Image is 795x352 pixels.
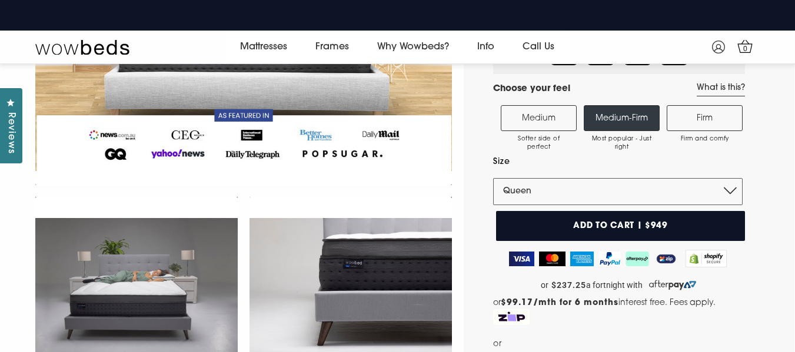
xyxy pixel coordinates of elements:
span: a fortnight with [586,280,643,290]
img: Shopify secure badge [686,250,727,267]
span: Reviews [3,112,18,154]
a: Call Us [508,31,568,63]
span: or [541,280,548,290]
a: Mattresses [226,31,301,63]
span: Most popular - Just right [590,135,653,152]
img: Zip Logo [493,309,530,326]
span: 0 [740,43,751,55]
label: Medium [501,105,577,131]
img: Wow Beds Logo [35,39,129,55]
span: Softer side of perfect [507,135,570,152]
h4: Choose your feel [493,83,570,96]
strong: $237.25 [551,280,586,290]
img: AfterPay Logo [626,252,649,266]
span: or [493,337,502,351]
button: Add to cart | $949 [496,211,745,241]
a: Frames [301,31,363,63]
strong: $99.17/mth for 6 months [501,299,618,307]
a: What is this? [697,83,745,96]
a: Info [463,31,508,63]
span: Firm and comfy [673,135,736,143]
img: Visa Logo [509,252,534,266]
a: Why Wowbeds? [363,31,463,63]
img: American Express Logo [570,252,594,266]
label: Medium-Firm [584,105,660,131]
img: PayPal Logo [598,252,621,266]
label: Size [493,155,743,169]
a: 0 [735,36,756,56]
img: ZipPay Logo [654,252,678,266]
a: or $237.25 a fortnight with [493,276,745,294]
label: Firm [667,105,743,131]
span: or interest free. Fees apply. [493,299,716,307]
img: MasterCard Logo [539,252,566,266]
